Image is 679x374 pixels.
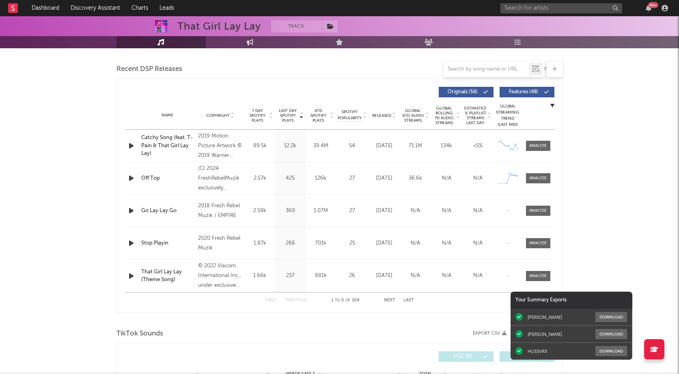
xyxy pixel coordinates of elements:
button: First [265,298,277,303]
span: TikTok Sounds [116,329,163,339]
button: Export CSV [473,331,507,336]
div: N/A [433,272,460,280]
button: Previous [285,298,307,303]
div: N/A [402,239,429,247]
button: Download [595,312,627,322]
div: 1 5 104 [323,296,368,305]
button: 99+ [646,5,651,11]
span: Estimated % Playlist Streams Last Day [464,106,487,125]
span: Copyright [206,113,230,118]
div: 39.4M [308,142,334,150]
div: HUSSVRX [528,348,548,354]
div: Global Streaming Trend (Last 60D) [496,103,520,128]
div: Your Summary Exports [511,292,632,309]
a: Off Top [141,174,194,183]
div: 1.87k [247,239,273,247]
div: 2018 Fresh Rebel Muzik / EMPIRE [198,201,242,221]
div: 425 [277,174,304,183]
span: Originals ( 56 ) [444,90,481,95]
div: 27 [338,174,366,183]
input: Search by song name or URL [444,66,529,73]
div: [DATE] [371,272,398,280]
div: 89.5k [247,142,273,150]
button: Download [595,346,627,356]
div: N/A [433,207,460,215]
button: Next [384,298,395,303]
div: 2020 Fresh Rebel Muzik [198,234,242,253]
span: Last Day Spotify Plays [277,108,299,123]
button: Official(1) [500,351,554,362]
div: 36.6k [402,174,429,183]
a: Catchy Song (feat. T-Pain & That Girl Lay Lay) [141,134,194,158]
div: 237 [277,272,304,280]
div: 71.1M [402,142,429,150]
button: Last [403,298,414,303]
a: Go Lay Lay Go [141,207,194,215]
span: of [345,299,350,302]
div: N/A [464,207,491,215]
span: Spotify Popularity [338,109,362,121]
span: Global ATD Audio Streams [402,108,424,123]
div: 2.59k [247,207,273,215]
div: N/A [464,239,491,247]
button: Track [271,20,322,32]
input: Search for artists [500,3,622,13]
div: [DATE] [371,142,398,150]
div: 99 + [648,2,658,8]
span: to [335,299,340,302]
div: N/A [464,174,491,183]
div: 25 [338,239,366,247]
span: Features ( 48 ) [505,90,542,95]
div: 369 [277,207,304,215]
div: N/A [402,272,429,280]
a: That Girl Lay Lay (Theme Song) [141,268,194,284]
div: That Girl Lay Lay [177,20,261,32]
div: 27 [338,207,366,215]
div: 2.57k [247,174,273,183]
div: © 2022 Viacom International Inc., under exclusive license to Republic Records, a division of UMG ... [198,261,242,290]
div: 266 [277,239,304,247]
a: Stop Playin [141,239,194,247]
div: 2019 Motion Picture Artwork © 2019 Warner Bros. Entertainment Inc. Motion Picture Photography © 2... [198,131,242,161]
span: Official ( 1 ) [505,354,542,359]
button: Download [595,329,627,339]
div: 54 [338,142,366,150]
div: 701k [308,239,334,247]
div: 1.07M [308,207,334,215]
div: 134k [433,142,460,150]
div: [PERSON_NAME] [528,331,562,337]
button: UGC(0) [439,351,494,362]
button: + Add TikTok Sound [507,331,563,336]
div: (C) 2024 FreshRebelMuzik exclusively licensed to Beatroot LLC [198,164,242,193]
div: 26 [338,272,366,280]
div: [DATE] [371,174,398,183]
button: Originals(56) [439,87,494,97]
div: N/A [433,239,460,247]
span: Global Rolling 7D Audio Streams [433,106,455,125]
div: 126k [308,174,334,183]
span: UGC ( 0 ) [444,354,481,359]
div: [DATE] [371,239,398,247]
span: ATD Spotify Plays [308,108,329,123]
div: <5% [464,142,491,150]
div: 881k [308,272,334,280]
span: 7 Day Spotify Plays [247,108,268,123]
div: [DATE] [371,207,398,215]
div: [PERSON_NAME] [528,314,562,320]
span: Released [372,113,391,118]
div: Name [141,112,194,118]
div: 12.2k [277,142,304,150]
div: N/A [433,174,460,183]
div: N/A [402,207,429,215]
div: 1.66k [247,272,273,280]
div: N/A [464,272,491,280]
button: Features(48) [500,87,554,97]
